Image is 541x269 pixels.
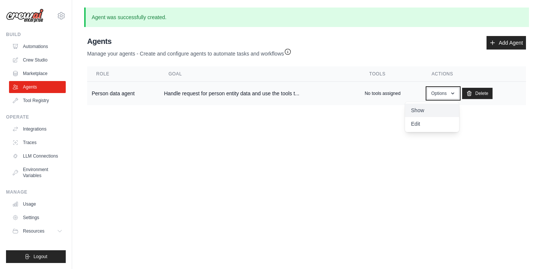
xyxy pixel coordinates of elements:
[6,189,66,195] div: Manage
[9,95,66,107] a: Tool Registry
[159,66,360,82] th: Goal
[365,90,400,96] p: No tools assigned
[9,198,66,210] a: Usage
[9,150,66,162] a: LLM Connections
[9,54,66,66] a: Crew Studio
[405,117,459,131] a: Edit
[427,88,459,99] button: Options
[84,8,529,27] p: Agent was successfully created.
[159,82,360,105] td: Handle request for person entity data and use the tools t...
[87,36,292,47] h2: Agents
[9,225,66,237] button: Resources
[9,81,66,93] a: Agents
[9,41,66,53] a: Automations
[360,66,423,82] th: Tools
[9,164,66,182] a: Environment Variables
[487,36,526,50] a: Add Agent
[9,123,66,135] a: Integrations
[33,254,47,260] span: Logout
[423,66,526,82] th: Actions
[87,47,292,57] p: Manage your agents - Create and configure agents to automate tasks and workflows
[6,250,66,263] button: Logout
[6,9,44,23] img: Logo
[87,66,159,82] th: Role
[23,228,44,234] span: Resources
[87,82,159,105] td: Person data agent
[9,212,66,224] a: Settings
[9,68,66,80] a: Marketplace
[6,114,66,120] div: Operate
[462,88,493,99] a: Delete
[405,104,459,117] a: Show
[6,32,66,38] div: Build
[9,137,66,149] a: Traces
